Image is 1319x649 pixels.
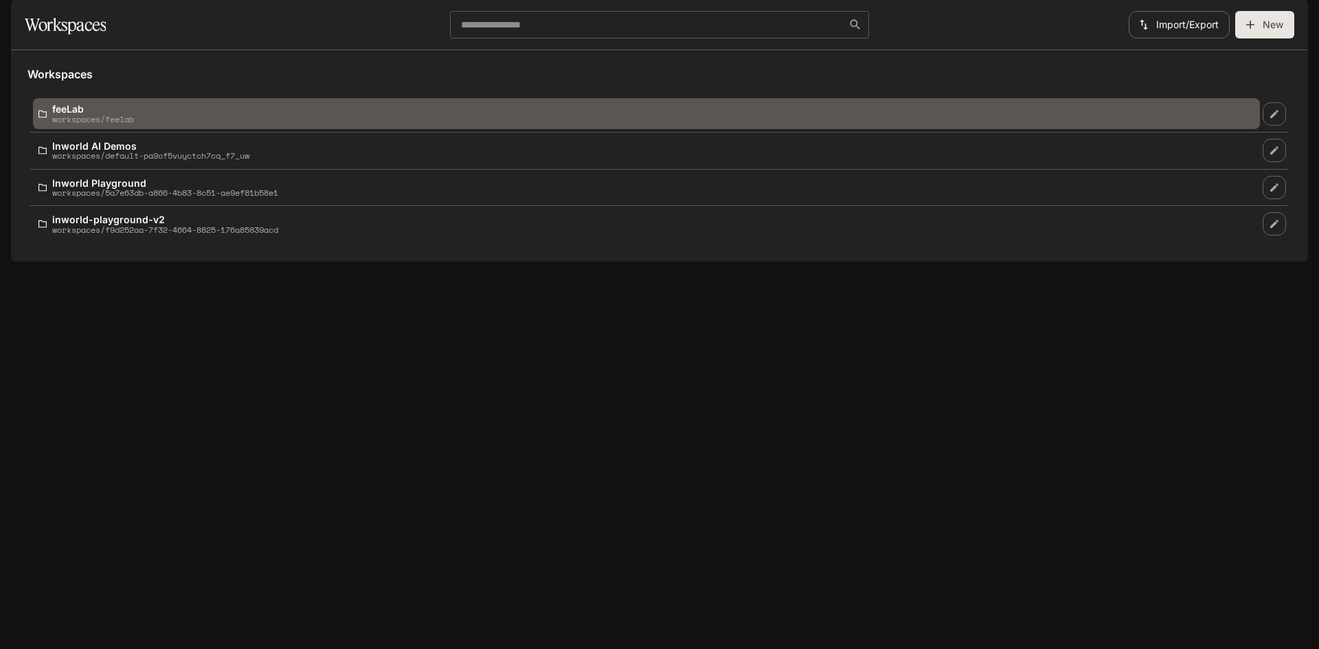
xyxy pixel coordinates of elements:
[52,115,134,124] p: workspaces/feelab
[52,225,278,234] p: workspaces/f9d252aa-7f32-4664-8825-176a85839acd
[33,98,1260,129] a: feeLabworkspaces/feelab
[1235,11,1294,38] button: Create workspace
[52,214,278,225] p: inworld-playground-v2
[52,151,249,160] p: workspaces/default-pa9of5vuyctch7cq_f7_uw
[52,178,278,188] p: Inworld Playground
[33,135,1260,166] a: Inworld AI Demosworkspaces/default-pa9of5vuyctch7cq_f7_uw
[52,188,278,197] p: workspaces/5a7e63db-a866-4b83-8c51-ae9ef81b58e1
[25,11,106,38] h1: Workspaces
[33,172,1260,203] a: Inworld Playgroundworkspaces/5a7e63db-a866-4b83-8c51-ae9ef81b58e1
[33,209,1260,240] a: inworld-playground-v2workspaces/f9d252aa-7f32-4664-8825-176a85839acd
[27,67,1292,82] h5: Workspaces
[1263,102,1286,126] a: Edit workspace
[1263,212,1286,236] a: Edit workspace
[1263,176,1286,199] a: Edit workspace
[1263,139,1286,162] a: Edit workspace
[52,141,249,151] p: Inworld AI Demos
[52,104,134,114] p: feeLab
[1129,11,1230,38] button: Import/Export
